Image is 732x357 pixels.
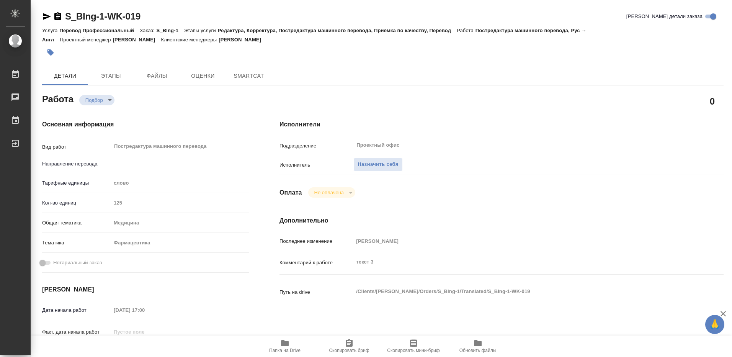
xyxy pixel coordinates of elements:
[111,216,249,229] div: Медицина
[47,71,83,81] span: Детали
[113,37,161,43] p: [PERSON_NAME]
[83,97,105,103] button: Подбор
[111,305,178,316] input: Пустое поле
[457,28,475,33] p: Работа
[708,316,721,332] span: 🙏
[42,160,111,168] p: Направление перевода
[269,348,301,353] span: Папка на Drive
[387,348,440,353] span: Скопировать мини-бриф
[279,188,302,197] h4: Оплата
[353,158,402,171] button: Назначить себя
[218,28,457,33] p: Редактура, Корректура, Постредактура машинного перевода, Приёмка по качеству, Перевод
[279,142,353,150] p: Подразделение
[42,28,59,33] p: Услуга
[42,239,111,247] p: Тематика
[42,328,111,336] p: Факт. дата начала работ
[59,28,140,33] p: Перевод Профессиональный
[279,237,353,245] p: Последнее изменение
[42,143,111,151] p: Вид работ
[446,336,510,357] button: Обновить файлы
[253,336,317,357] button: Папка на Drive
[279,120,724,129] h4: Исполнители
[42,120,249,129] h4: Основная информация
[93,71,129,81] span: Этапы
[459,348,497,353] span: Обновить файлы
[42,12,51,21] button: Скопировать ссылку для ЯМессенджера
[279,216,724,225] h4: Дополнительно
[381,336,446,357] button: Скопировать мини-бриф
[353,236,686,247] input: Пустое поле
[140,28,156,33] p: Заказ:
[42,92,74,105] h2: Работа
[317,336,381,357] button: Скопировать бриф
[111,236,249,249] div: Фармацевтика
[53,259,102,267] span: Нотариальный заказ
[626,13,703,20] span: [PERSON_NAME] детали заказа
[329,348,369,353] span: Скопировать бриф
[710,95,715,108] h2: 0
[358,160,398,169] span: Назначить себя
[184,28,218,33] p: Этапы услуги
[161,37,219,43] p: Клиентские менеджеры
[60,37,113,43] p: Проектный менеджер
[353,285,686,298] textarea: /Clients/[PERSON_NAME]/Orders/S_BIng-1/Translated/S_BIng-1-WK-019
[185,71,221,81] span: Оценки
[308,187,355,198] div: Подбор
[111,326,178,337] input: Пустое поле
[353,255,686,269] textarea: текст 3
[139,71,175,81] span: Файлы
[42,306,111,314] p: Дата начала работ
[42,219,111,227] p: Общая тематика
[230,71,267,81] span: SmartCat
[42,44,59,61] button: Добавить тэг
[705,315,724,334] button: 🙏
[312,189,346,196] button: Не оплачена
[42,285,249,294] h4: [PERSON_NAME]
[279,161,353,169] p: Исполнитель
[42,199,111,207] p: Кол-во единиц
[157,28,184,33] p: S_BIng-1
[42,179,111,187] p: Тарифные единицы
[111,197,249,208] input: Пустое поле
[53,12,62,21] button: Скопировать ссылку
[219,37,267,43] p: [PERSON_NAME]
[79,95,114,105] div: Подбор
[279,288,353,296] p: Путь на drive
[279,259,353,267] p: Комментарий к работе
[111,177,249,190] div: слово
[65,11,141,21] a: S_BIng-1-WK-019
